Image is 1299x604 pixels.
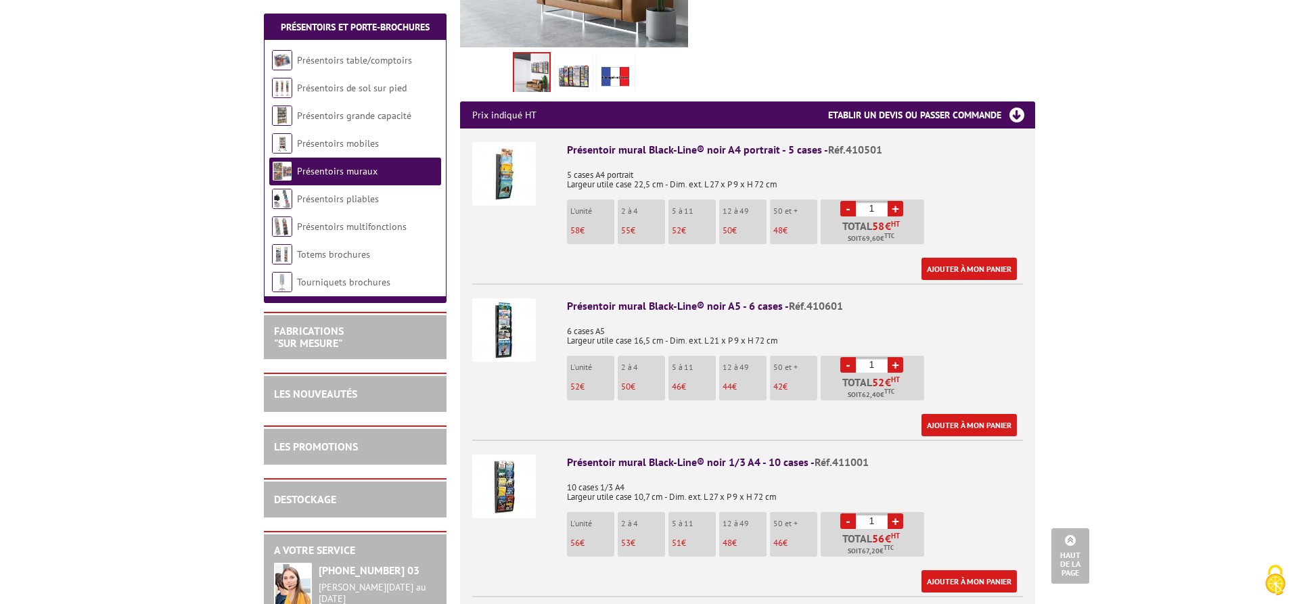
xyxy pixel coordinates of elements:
[274,324,344,350] a: FABRICATIONS"Sur Mesure"
[297,110,411,122] a: Présentoirs grande capacité
[621,225,631,236] span: 55
[921,414,1017,436] a: Ajouter à mon panier
[297,220,407,233] a: Présentoirs multifonctions
[723,538,767,548] p: €
[274,387,357,400] a: LES NOUVEAUTÉS
[272,50,292,70] img: Présentoirs table/comptoirs
[1258,563,1292,597] img: Cookies (fenêtre modale)
[621,519,665,528] p: 2 à 4
[570,537,580,549] span: 56
[815,455,869,469] span: Réf.411001
[514,53,549,95] img: presentoir_mural_blacl_line_noir_410501_410601_411001_420601_421201.jpg
[723,226,767,235] p: €
[567,455,1023,470] div: Présentoir mural Black-Line® noir 1/3 A4 - 10 cases -
[789,299,843,312] span: Réf.410601
[567,317,1023,346] p: 6 cases A5 Largeur utile case 16,5 cm - Dim. ext. L 21 x P 9 x H 72 cm
[848,546,894,557] span: Soit €
[773,519,817,528] p: 50 et +
[891,375,900,384] sup: HT
[297,82,407,94] a: Présentoirs de sol sur pied
[840,513,856,529] a: -
[621,206,665,216] p: 2 à 4
[272,78,292,98] img: Présentoirs de sol sur pied
[567,298,1023,314] div: Présentoir mural Black-Line® noir A5 - 6 cases -
[567,473,1023,502] p: 10 cases 1/3 A4 Largeur utile case 10,7 cm - Dim. ext. L 27 x P 9 x H 72 cm
[274,544,436,557] h2: A votre service
[672,363,716,372] p: 5 à 11
[872,533,885,544] span: 56
[570,519,614,528] p: L'unité
[672,206,716,216] p: 5 à 11
[567,142,1023,158] div: Présentoir mural Black-Line® noir A4 portrait - 5 cases -
[297,165,378,177] a: Présentoirs muraux
[723,381,732,392] span: 44
[621,538,665,548] p: €
[888,513,903,529] a: +
[621,226,665,235] p: €
[848,233,894,244] span: Soit €
[599,55,632,97] img: edimeta_produit_fabrique_en_france.jpg
[570,538,614,548] p: €
[621,382,665,392] p: €
[921,258,1017,280] a: Ajouter à mon panier
[272,189,292,209] img: Présentoirs pliables
[272,133,292,154] img: Présentoirs mobiles
[672,519,716,528] p: 5 à 11
[567,161,1023,189] p: 5 cases A4 portrait Largeur utile case 22,5 cm - Dim. ext. L 27 x P 9 x H 72 cm
[828,143,882,156] span: Réf.410501
[297,276,390,288] a: Tourniquets brochures
[472,455,536,518] img: Présentoir mural Black-Line® noir 1/3 A4 - 10 cases
[723,519,767,528] p: 12 à 49
[672,226,716,235] p: €
[862,546,880,557] span: 67,20
[840,357,856,373] a: -
[274,440,358,453] a: LES PROMOTIONS
[272,272,292,292] img: Tourniquets brochures
[272,106,292,126] img: Présentoirs grande capacité
[297,193,379,205] a: Présentoirs pliables
[840,201,856,216] a: -
[472,142,536,206] img: Présentoir mural Black-Line® noir A4 portrait - 5 cases
[281,21,430,33] a: Présentoirs et Porte-brochures
[824,533,924,557] p: Total
[885,533,891,544] span: €
[297,137,379,149] a: Présentoirs mobiles
[891,531,900,540] sup: HT
[472,298,536,362] img: Présentoir mural Black-Line® noir A5 - 6 cases
[848,390,894,400] span: Soit €
[621,537,631,549] span: 53
[672,537,681,549] span: 51
[570,382,614,392] p: €
[272,216,292,237] img: Présentoirs multifonctions
[570,363,614,372] p: L'unité
[672,382,716,392] p: €
[1051,528,1089,584] a: Haut de la page
[862,233,880,244] span: 69,60
[885,377,891,388] span: €
[621,381,631,392] span: 50
[862,390,880,400] span: 62,40
[723,382,767,392] p: €
[884,388,894,395] sup: TTC
[272,244,292,264] img: Totems brochures
[773,537,783,549] span: 46
[723,363,767,372] p: 12 à 49
[272,161,292,181] img: Présentoirs muraux
[824,377,924,400] p: Total
[773,382,817,392] p: €
[888,357,903,373] a: +
[773,226,817,235] p: €
[672,538,716,548] p: €
[1252,558,1299,604] button: Cookies (fenêtre modale)
[297,248,370,260] a: Totems brochures
[570,225,580,236] span: 58
[472,101,537,129] p: Prix indiqué HT
[773,363,817,372] p: 50 et +
[885,220,891,231] span: €
[557,55,590,97] img: presentoirs_muraux_410501_1.jpg
[921,570,1017,593] a: Ajouter à mon panier
[773,206,817,216] p: 50 et +
[824,220,924,244] p: Total
[319,563,419,577] strong: [PHONE_NUMBER] 03
[570,206,614,216] p: L'unité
